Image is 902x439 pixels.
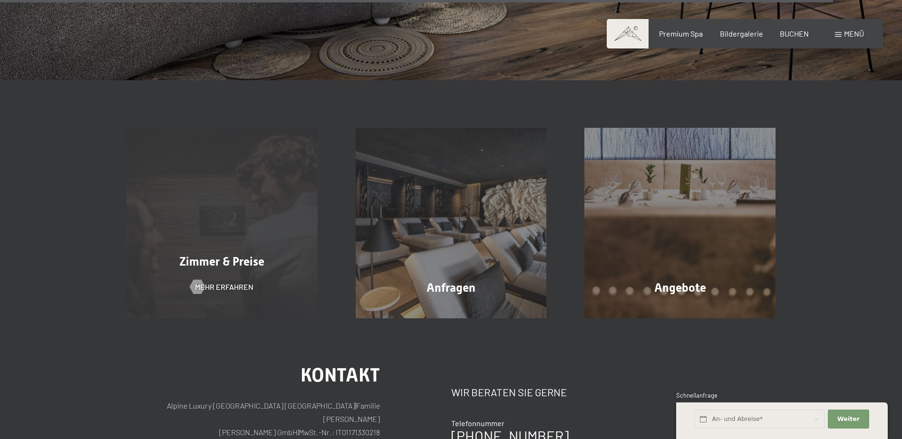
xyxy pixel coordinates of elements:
span: Schnellanfrage [676,391,718,399]
span: Menü [844,29,864,38]
span: | [298,428,299,437]
a: Neuheiten im Schwarzenstein Angebote [565,128,795,319]
span: Telefonnummer [451,419,504,428]
button: Weiter [828,410,869,429]
span: Wir beraten Sie gerne [451,386,567,398]
span: Angebote [654,281,706,295]
span: Zimmer & Preise [179,255,264,268]
span: Kontakt [301,364,380,386]
a: BUCHEN [780,29,809,38]
span: Mehr erfahren [195,282,253,292]
a: Neuheiten im Schwarzenstein Anfragen [337,128,566,319]
span: Anfragen [427,281,475,295]
span: | [355,401,356,410]
a: Premium Spa [659,29,703,38]
span: Weiter [837,415,860,423]
a: Bildergalerie [720,29,763,38]
a: Neuheiten im Schwarzenstein Zimmer & Preise Mehr erfahren [107,128,337,319]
